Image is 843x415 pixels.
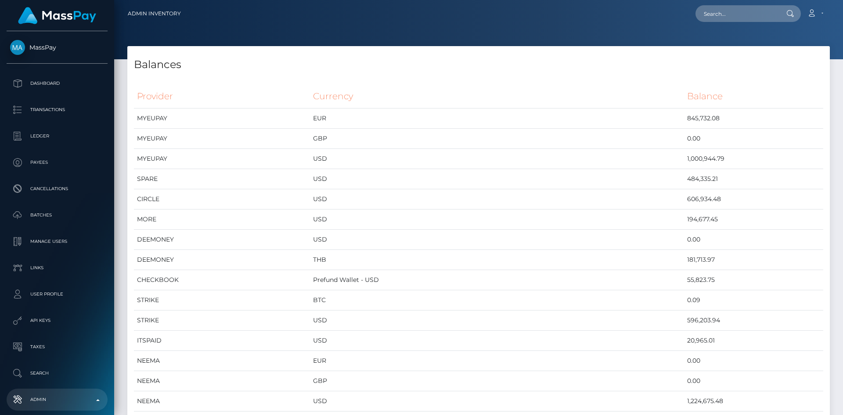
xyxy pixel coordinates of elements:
td: USD [310,149,684,169]
a: Manage Users [7,231,108,253]
td: Prefund Wallet - USD [310,270,684,290]
span: MassPay [7,43,108,51]
a: Admin [7,389,108,411]
td: USD [310,169,684,189]
td: 20,965.01 [684,331,823,351]
td: DEEMONEY [134,250,310,270]
td: 845,732.08 [684,108,823,129]
td: BTC [310,290,684,310]
td: THB [310,250,684,270]
td: 1,000,944.79 [684,149,823,169]
td: EUR [310,108,684,129]
p: Taxes [10,340,104,354]
td: 0.00 [684,230,823,250]
a: Ledger [7,125,108,147]
p: Links [10,261,104,274]
td: GBP [310,129,684,149]
td: CHECKBOOK [134,270,310,290]
td: USD [310,310,684,331]
td: NEEMA [134,391,310,411]
p: Payees [10,156,104,169]
td: 181,713.97 [684,250,823,270]
td: ITSPAID [134,331,310,351]
td: USD [310,189,684,209]
td: EUR [310,351,684,371]
td: GBP [310,371,684,391]
h4: Balances [134,57,823,72]
input: Search... [695,5,778,22]
td: CIRCLE [134,189,310,209]
p: Transactions [10,103,104,116]
td: 55,823.75 [684,270,823,290]
td: MYEUPAY [134,149,310,169]
p: API Keys [10,314,104,327]
td: 1,224,675.48 [684,391,823,411]
p: Manage Users [10,235,104,248]
td: STRIKE [134,290,310,310]
img: MassPay [10,40,25,55]
th: Provider [134,84,310,108]
p: Ledger [10,130,104,143]
p: Batches [10,209,104,222]
p: Cancellations [10,182,104,195]
td: MORE [134,209,310,230]
td: USD [310,230,684,250]
td: NEEMA [134,351,310,371]
td: USD [310,209,684,230]
td: STRIKE [134,310,310,331]
img: MassPay Logo [18,7,96,24]
td: DEEMONEY [134,230,310,250]
p: Dashboard [10,77,104,90]
td: 0.09 [684,290,823,310]
td: NEEMA [134,371,310,391]
a: Cancellations [7,178,108,200]
a: Transactions [7,99,108,121]
td: USD [310,331,684,351]
a: API Keys [7,310,108,332]
a: Batches [7,204,108,226]
p: User Profile [10,288,104,301]
th: Balance [684,84,823,108]
td: SPARE [134,169,310,189]
td: 194,677.45 [684,209,823,230]
td: 596,203.94 [684,310,823,331]
a: Payees [7,152,108,173]
p: Search [10,367,104,380]
a: Admin Inventory [128,4,181,23]
a: Dashboard [7,72,108,94]
th: Currency [310,84,684,108]
td: USD [310,391,684,411]
p: Admin [10,393,104,406]
a: Taxes [7,336,108,358]
td: 0.00 [684,351,823,371]
a: Search [7,362,108,384]
a: Links [7,257,108,279]
td: 606,934.48 [684,189,823,209]
td: 484,335.21 [684,169,823,189]
td: 0.00 [684,371,823,391]
td: MYEUPAY [134,108,310,129]
td: MYEUPAY [134,129,310,149]
td: 0.00 [684,129,823,149]
a: User Profile [7,283,108,305]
